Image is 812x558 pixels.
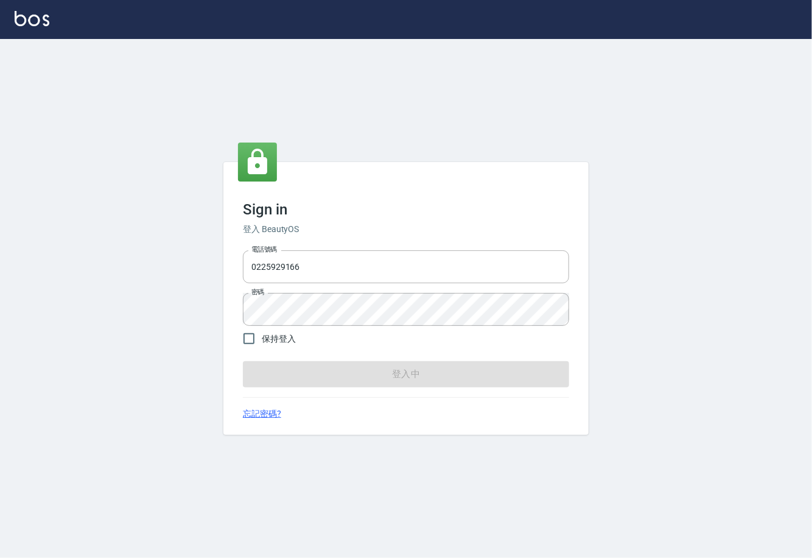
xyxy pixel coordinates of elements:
[243,223,569,236] h6: 登入 BeautyOS
[243,408,281,420] a: 忘記密碼?
[243,201,569,218] h3: Sign in
[15,11,49,26] img: Logo
[251,245,277,254] label: 電話號碼
[251,288,264,297] label: 密碼
[262,333,296,345] span: 保持登入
